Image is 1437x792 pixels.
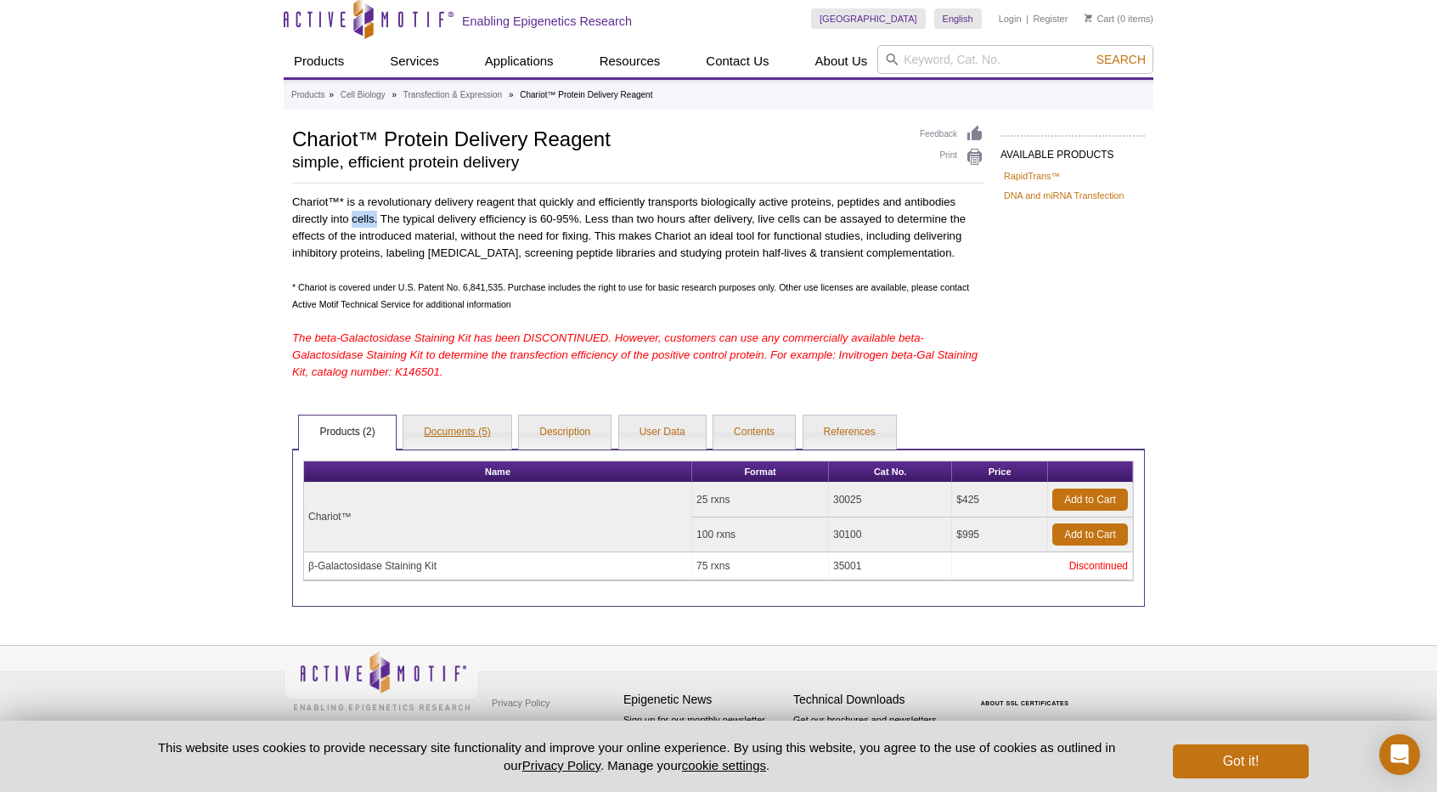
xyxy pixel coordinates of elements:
a: Privacy Policy [487,690,554,716]
a: Contact Us [696,45,779,77]
p: Sign up for our monthly newsletter highlighting recent publications in the field of epigenetics. [623,713,785,771]
h2: simple, efficient protein delivery [292,155,903,170]
li: Chariot™ Protein Delivery Reagent [520,90,652,99]
a: Add to Cart [1052,489,1128,511]
a: User Data [619,416,706,450]
a: Login [999,13,1022,25]
a: [GEOGRAPHIC_DATA] [811,8,926,29]
a: References [803,416,896,450]
span: Search [1096,53,1146,66]
a: English [934,8,982,29]
a: RapidTrans™ [1004,168,1060,184]
a: Add to Cart [1052,523,1128,546]
img: Your Cart [1085,14,1092,22]
a: Products (2) [299,416,395,450]
td: 30100 [829,518,952,552]
button: Search [1091,52,1151,67]
div: Open Intercom Messenger [1379,734,1420,775]
a: Documents (5) [403,416,511,450]
a: Privacy Policy [522,758,600,772]
span: The beta-Galactosidase Staining Kit has been DISCONTINUED. However, customers can use any commerc... [292,331,978,378]
a: Services [380,45,449,77]
li: | [1026,8,1028,29]
td: 35001 [829,552,952,580]
td: 100 rxns [692,518,829,552]
h2: Enabling Epigenetics Research [462,14,632,29]
a: Register [1033,13,1068,25]
li: (0 items) [1085,8,1153,29]
td: $995 [952,518,1048,552]
a: Cell Biology [341,88,386,103]
th: Cat No. [829,461,952,483]
td: $425 [952,483,1048,518]
a: ABOUT SSL CERTIFICATES [981,700,1069,706]
th: Format [692,461,829,483]
a: Applications [475,45,564,77]
a: About Us [805,45,878,77]
td: 30025 [829,483,952,518]
input: Keyword, Cat. No. [877,45,1153,74]
td: β-Galactosidase Staining Kit [304,552,692,580]
th: Price [952,461,1048,483]
button: Got it! [1173,744,1309,778]
a: Contents [713,416,795,450]
h2: AVAILABLE PRODUCTS [1000,135,1145,166]
th: Name [304,461,692,483]
li: » [392,90,397,99]
h4: Epigenetic News [623,693,785,707]
li: » [329,90,334,99]
a: DNA and miRNA Transfection [1004,188,1124,203]
li: » [509,90,514,99]
a: Cart [1085,13,1114,25]
td: 75 rxns [692,552,829,580]
table: Click to Verify - This site chose Symantec SSL for secure e-commerce and confidential communicati... [963,676,1090,713]
td: Discontinued [952,552,1133,580]
td: 25 rxns [692,483,829,518]
span: * Chariot is covered under U.S. Patent No. 6,841,535. Purchase includes the right to use for basi... [292,282,969,309]
a: Products [291,88,324,103]
a: Resources [589,45,671,77]
a: Transfection & Expression [403,88,502,103]
img: Active Motif, [284,646,479,715]
td: Chariot™ [304,483,692,552]
a: Print [920,148,983,167]
button: cookie settings [682,758,766,772]
a: Products [284,45,354,77]
p: Get our brochures and newsletters, or request them by mail. [793,713,955,756]
h1: Chariot™ Protein Delivery Reagent [292,125,903,150]
a: Feedback [920,125,983,144]
a: Description [519,416,611,450]
p: Chariot™* is a revolutionary delivery reagent that quickly and efficiently transports biologicall... [292,194,983,262]
h4: Technical Downloads [793,693,955,707]
a: Terms & Conditions [487,716,577,741]
p: This website uses cookies to provide necessary site functionality and improve your online experie... [128,738,1145,774]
